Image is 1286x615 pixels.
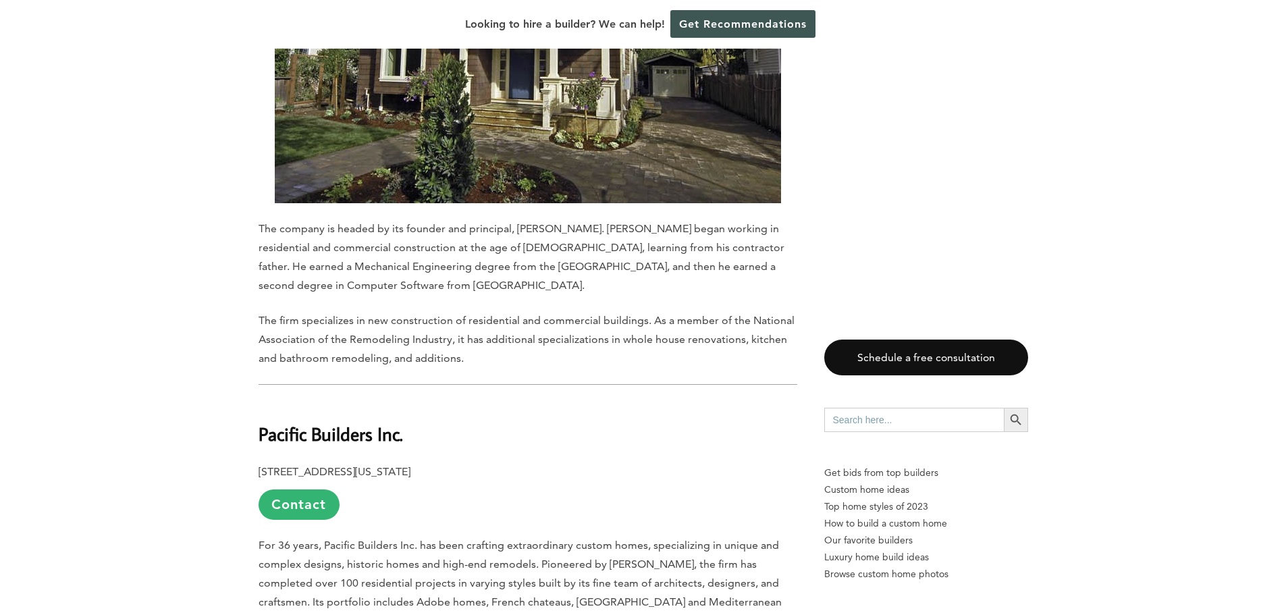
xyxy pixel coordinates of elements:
a: How to build a custom home [824,515,1028,532]
a: Luxury home build ideas [824,549,1028,566]
p: Get bids from top builders [824,464,1028,481]
iframe: Drift Widget Chat Controller [1027,518,1270,599]
a: Get Recommendations [670,10,815,38]
a: Browse custom home photos [824,566,1028,583]
p: [STREET_ADDRESS][US_STATE] [259,462,797,520]
a: Contact [259,489,340,520]
svg: Search [1009,412,1023,427]
a: Top home styles of 2023 [824,498,1028,515]
a: Our favorite builders [824,532,1028,549]
a: Schedule a free consultation [824,340,1028,375]
a: Custom home ideas [824,481,1028,498]
span: The firm specializes in new construction of residential and commercial buildings. As a member of ... [259,314,795,365]
input: Search here... [824,408,1004,432]
b: Pacific Builders Inc. [259,422,403,446]
span: The company is headed by its founder and principal, [PERSON_NAME]. [PERSON_NAME] began working in... [259,222,784,292]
